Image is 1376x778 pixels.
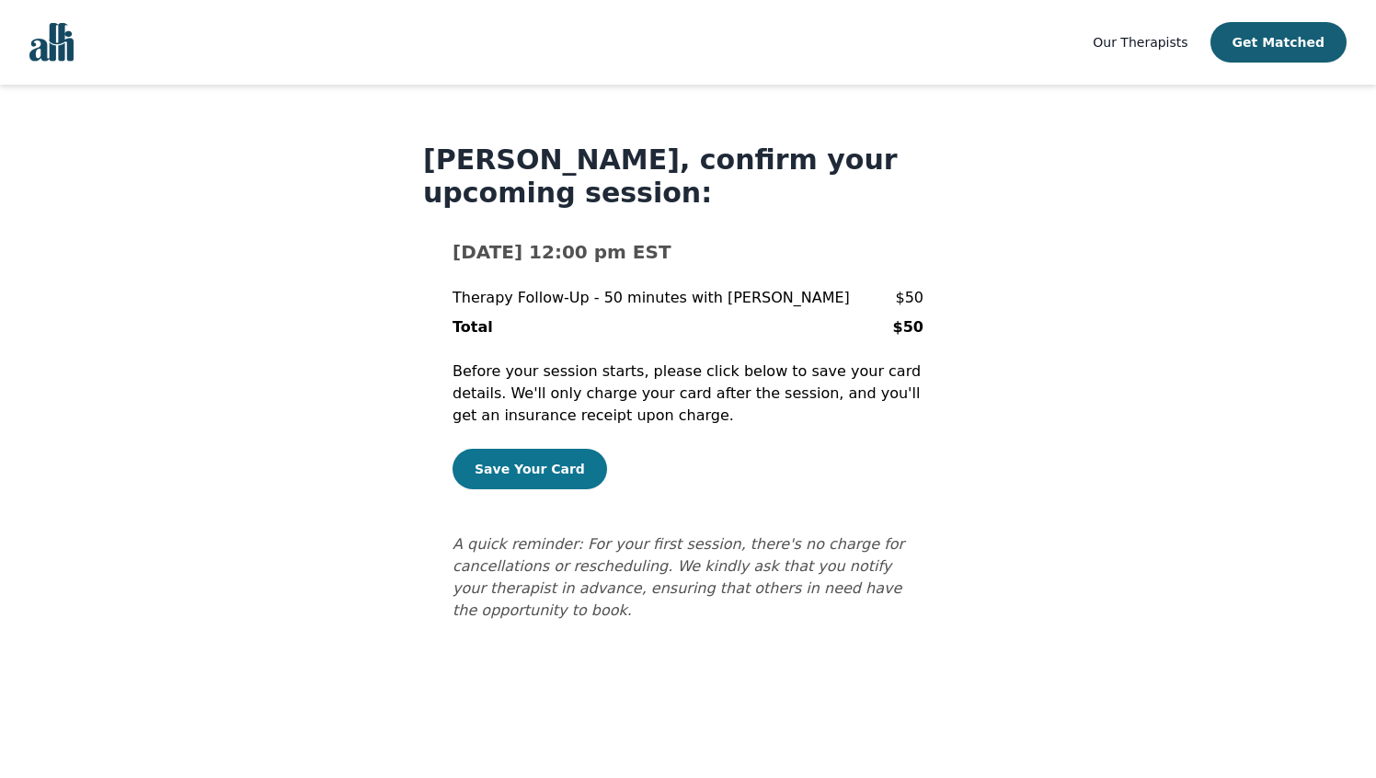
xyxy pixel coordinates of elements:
[453,535,904,619] i: A quick reminder: For your first session, there's no charge for cancellations or rescheduling. We...
[1093,31,1187,53] a: Our Therapists
[1210,22,1347,63] button: Get Matched
[453,241,671,263] b: [DATE] 12:00 pm EST
[29,23,74,62] img: alli logo
[893,318,923,336] b: $50
[453,449,607,489] button: Save Your Card
[453,318,493,336] b: Total
[895,287,923,309] p: $50
[453,360,923,427] p: Before your session starts, please click below to save your card details. We'll only charge your ...
[1093,35,1187,50] span: Our Therapists
[453,287,850,309] p: Therapy Follow-Up - 50 minutes with [PERSON_NAME]
[423,143,953,210] h1: [PERSON_NAME], confirm your upcoming session:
